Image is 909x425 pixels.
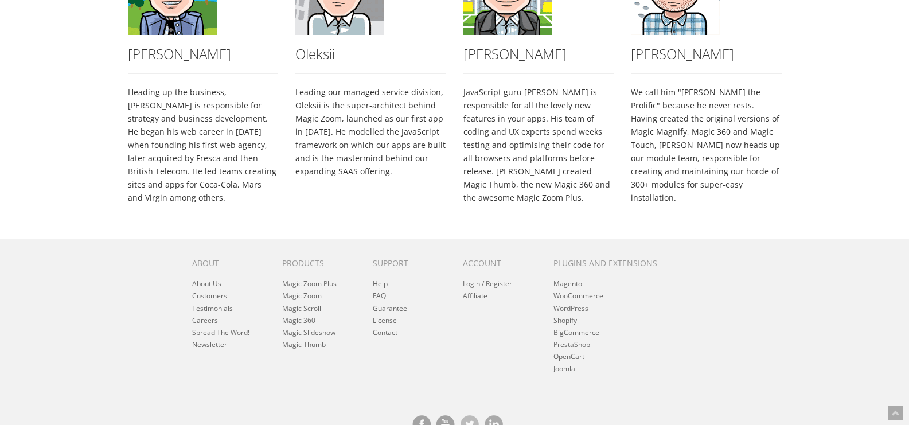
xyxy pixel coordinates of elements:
h6: Support [373,259,446,267]
h6: About [192,259,265,267]
a: Magic Zoom Plus [282,279,337,288]
h3: [PERSON_NAME] [128,46,279,61]
a: Affiliate [463,291,487,301]
a: Magic Thumb [282,340,326,349]
a: Magic Zoom [282,291,322,301]
a: Magic 360 [282,315,315,325]
a: Magic Scroll [282,303,321,313]
a: Newsletter [192,340,227,349]
a: Customers [192,291,227,301]
a: Magic Slideshow [282,327,335,337]
h3: Oleksii [295,46,446,61]
a: About Us [192,279,221,288]
h6: Products [282,259,355,267]
a: Spread The Word! [192,327,249,337]
a: Guarantee [373,303,407,313]
a: BigCommerce [553,327,599,337]
a: Testimonials [192,303,233,313]
a: OpenCart [553,352,584,361]
a: Login / Register [463,279,512,288]
a: Help [373,279,388,288]
a: Joomla [553,364,575,373]
a: Careers [192,315,218,325]
h6: Plugins and extensions [553,259,672,267]
h3: [PERSON_NAME] [463,46,614,61]
h6: Account [463,259,536,267]
a: Magento [553,279,582,288]
a: Contact [373,327,397,337]
h3: [PERSON_NAME] [631,46,782,61]
a: PrestaShop [553,340,590,349]
a: FAQ [373,291,386,301]
a: WooCommerce [553,291,603,301]
a: WordPress [553,303,588,313]
a: License [373,315,397,325]
a: Shopify [553,315,577,325]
